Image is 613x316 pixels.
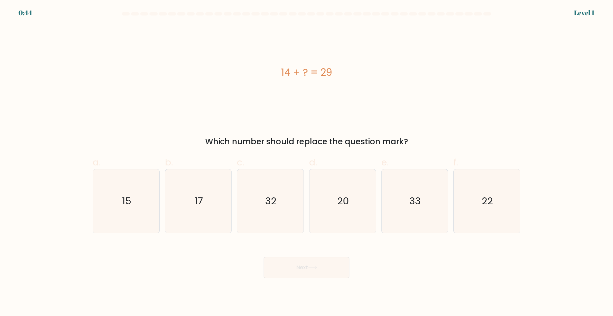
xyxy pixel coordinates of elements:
div: Which number should replace the question mark? [97,136,516,148]
text: 17 [195,194,203,208]
span: d. [309,156,317,169]
span: e. [381,156,389,169]
div: 14 + ? = 29 [93,65,520,80]
span: c. [237,156,244,169]
text: 33 [410,194,421,208]
div: 0:44 [18,8,32,18]
text: 15 [122,194,131,208]
div: Level 1 [574,8,595,18]
button: Next [264,257,349,278]
text: 20 [337,194,349,208]
span: f. [453,156,458,169]
span: a. [93,156,101,169]
span: b. [165,156,173,169]
text: 32 [266,194,277,208]
text: 22 [482,194,493,208]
